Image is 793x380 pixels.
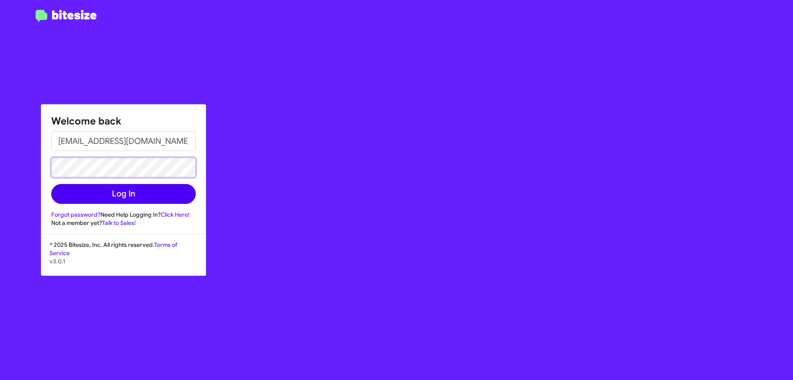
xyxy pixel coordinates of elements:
input: Email address [51,131,196,151]
p: v3.0.1 [50,257,197,265]
a: Talk to Sales! [102,219,136,227]
div: Need Help Logging In? [51,210,196,219]
div: Not a member yet? [51,219,196,227]
h1: Welcome back [51,115,196,128]
button: Log In [51,184,196,204]
div: © 2025 Bitesize, Inc. All rights reserved. [41,241,206,275]
a: Click Here! [161,211,190,218]
a: Forgot password? [51,211,100,218]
